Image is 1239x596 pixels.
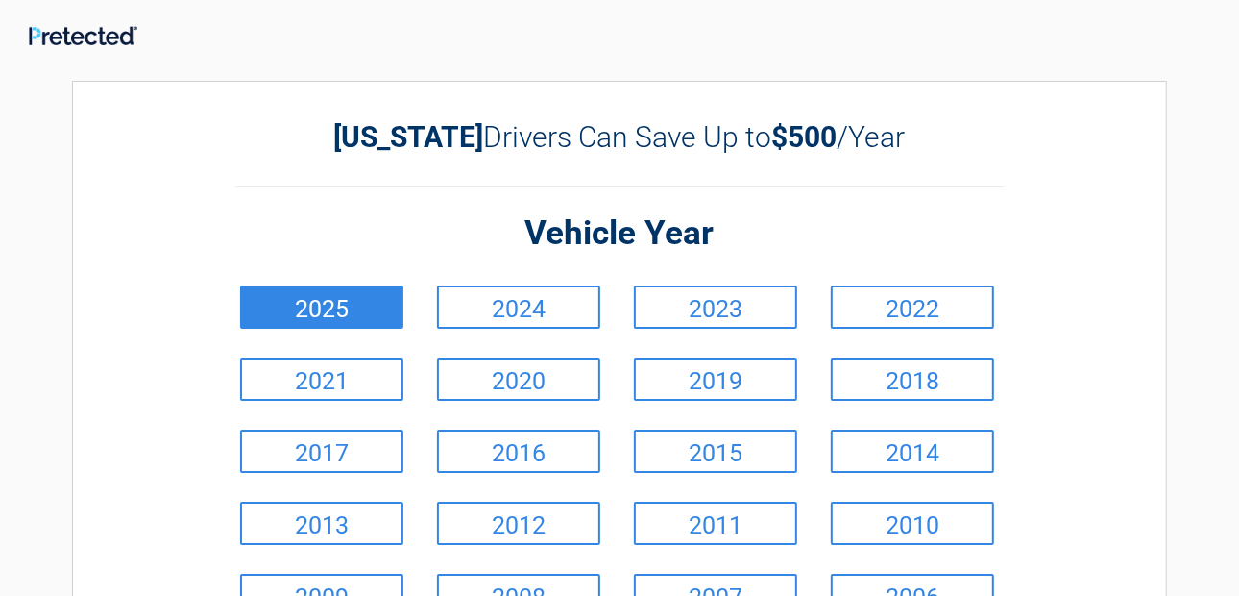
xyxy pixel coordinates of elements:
a: 2023 [634,286,797,329]
a: 2016 [437,430,600,473]
a: 2020 [437,358,600,401]
a: 2025 [240,286,403,329]
b: [US_STATE] [334,120,484,154]
a: 2017 [240,430,403,473]
a: 2012 [437,502,600,545]
a: 2014 [831,430,994,473]
a: 2015 [634,430,797,473]
a: 2013 [240,502,403,545]
b: $500 [772,120,838,154]
h2: Vehicle Year [235,211,1004,257]
a: 2011 [634,502,797,545]
a: 2021 [240,358,403,401]
a: 2022 [831,286,994,329]
a: 2024 [437,286,600,329]
a: 2010 [831,502,994,545]
h2: Drivers Can Save Up to /Year [235,120,1004,154]
a: 2018 [831,358,994,401]
img: Main Logo [29,26,137,45]
a: 2019 [634,358,797,401]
